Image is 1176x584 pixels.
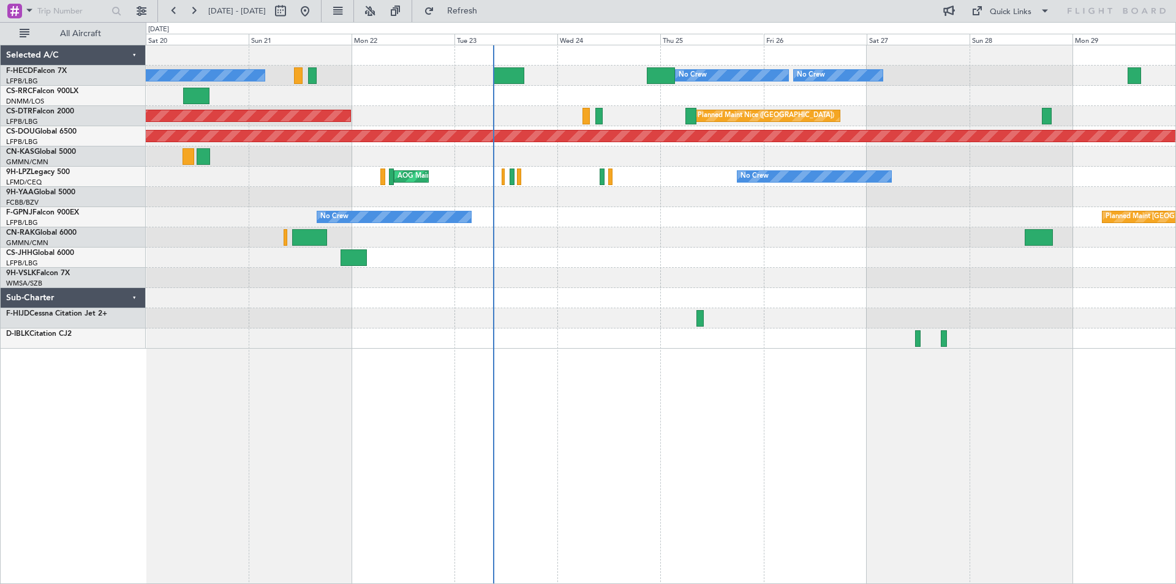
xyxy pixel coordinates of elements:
[6,128,77,135] a: CS-DOUGlobal 6500
[6,67,67,75] a: F-HECDFalcon 7X
[6,279,42,288] a: WMSA/SZB
[6,178,42,187] a: LFMD/CEQ
[965,1,1056,21] button: Quick Links
[741,167,769,186] div: No Crew
[6,108,32,115] span: CS-DTR
[6,218,38,227] a: LFPB/LBG
[990,6,1031,18] div: Quick Links
[797,66,825,85] div: No Crew
[867,34,970,45] div: Sat 27
[6,330,72,338] a: D-IBLKCitation CJ2
[418,1,492,21] button: Refresh
[146,34,249,45] div: Sat 20
[13,24,133,44] button: All Aircraft
[660,34,763,45] div: Thu 25
[970,34,1072,45] div: Sun 28
[557,34,660,45] div: Wed 24
[6,128,35,135] span: CS-DOU
[6,189,75,196] a: 9H-YAAGlobal 5000
[6,88,78,95] a: CS-RRCFalcon 900LX
[148,25,169,35] div: [DATE]
[6,117,38,126] a: LFPB/LBG
[37,2,108,20] input: Trip Number
[6,88,32,95] span: CS-RRC
[1072,34,1175,45] div: Mon 29
[6,137,38,146] a: LFPB/LBG
[32,29,129,38] span: All Aircraft
[6,249,32,257] span: CS-JHH
[6,229,35,237] span: CN-RAK
[6,77,38,86] a: LFPB/LBG
[6,189,34,196] span: 9H-YAA
[6,67,33,75] span: F-HECD
[437,7,488,15] span: Refresh
[398,167,496,186] div: AOG Maint Cannes (Mandelieu)
[6,97,44,106] a: DNMM/LOS
[320,208,349,226] div: No Crew
[6,310,107,317] a: F-HIJDCessna Citation Jet 2+
[6,148,34,156] span: CN-KAS
[352,34,454,45] div: Mon 22
[698,107,834,125] div: Planned Maint Nice ([GEOGRAPHIC_DATA])
[6,310,29,317] span: F-HIJD
[6,169,31,176] span: 9H-LPZ
[6,249,74,257] a: CS-JHHGlobal 6000
[6,148,76,156] a: CN-KASGlobal 5000
[6,259,38,268] a: LFPB/LBG
[764,34,867,45] div: Fri 26
[6,330,29,338] span: D-IBLK
[6,229,77,237] a: CN-RAKGlobal 6000
[6,108,74,115] a: CS-DTRFalcon 2000
[6,198,39,207] a: FCBB/BZV
[6,270,70,277] a: 9H-VSLKFalcon 7X
[6,270,36,277] span: 9H-VSLK
[208,6,266,17] span: [DATE] - [DATE]
[454,34,557,45] div: Tue 23
[6,169,70,176] a: 9H-LPZLegacy 500
[249,34,352,45] div: Sun 21
[6,209,32,216] span: F-GPNJ
[6,209,79,216] a: F-GPNJFalcon 900EX
[679,66,707,85] div: No Crew
[6,238,48,248] a: GMMN/CMN
[6,157,48,167] a: GMMN/CMN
